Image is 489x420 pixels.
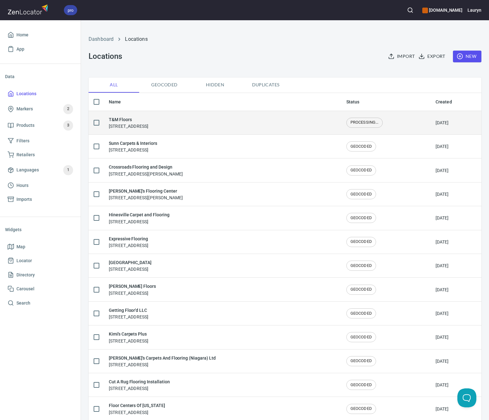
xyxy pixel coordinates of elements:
[64,7,77,14] span: pro
[89,52,122,61] h3: Locations
[347,120,382,126] span: PROCESSING...
[458,52,476,60] span: New
[63,122,73,129] span: 3
[403,3,417,17] button: Search
[109,259,152,272] div: [STREET_ADDRESS]
[436,215,449,221] div: [DATE]
[16,90,36,98] span: Locations
[109,330,148,337] h6: Kimi's Carpets Plus
[109,355,216,361] h6: [PERSON_NAME]'s Carpets And Flooring (Niagara) Ltd
[109,307,148,320] div: [STREET_ADDRESS]
[109,116,148,129] div: [STREET_ADDRESS]
[109,402,165,409] h6: Floor Centers Of [US_STATE]
[422,8,428,13] button: color-CE600E
[16,121,34,129] span: Products
[389,52,415,60] span: Import
[417,51,448,62] button: Export
[109,259,152,266] h6: [GEOGRAPHIC_DATA]
[436,287,449,293] div: [DATE]
[5,28,76,42] a: Home
[16,285,34,293] span: Carousel
[89,35,481,43] nav: breadcrumb
[125,36,147,42] a: Locations
[109,378,170,385] h6: Cut A Rug Flooring Installation
[109,211,170,225] div: [STREET_ADDRESS]
[422,3,462,17] div: Manage your apps
[16,195,32,203] span: Imports
[109,116,148,123] h6: T&M Floors
[16,182,28,189] span: Hours
[16,151,35,159] span: Retailers
[16,137,29,145] span: Filters
[457,388,476,407] iframe: Help Scout Beacon - Open
[387,51,417,62] button: Import
[109,283,156,296] div: [STREET_ADDRESS]
[436,167,449,174] div: [DATE]
[347,311,376,317] span: GEOCODED
[347,167,376,173] span: GEOCODED
[436,191,449,197] div: [DATE]
[347,334,376,340] span: GEOCODED
[347,382,376,388] span: GEOCODED
[5,148,76,162] a: Retailers
[109,330,148,344] div: [STREET_ADDRESS]
[347,239,376,245] span: GEOCODED
[109,140,157,153] div: [STREET_ADDRESS]
[341,93,430,111] th: Status
[5,296,76,310] a: Search
[109,211,170,218] h6: Hinesville Carpet and Flooring
[347,191,376,197] span: GEOCODED
[16,105,33,113] span: Markers
[89,36,114,42] a: Dashboard
[5,101,76,117] a: Markers2
[436,239,449,245] div: [DATE]
[16,243,25,251] span: Map
[109,378,170,392] div: [STREET_ADDRESS]
[244,81,287,89] span: Duplicates
[347,287,376,293] span: GEOCODED
[5,162,76,178] a: Languages1
[109,307,148,314] h6: Getting Floor'd LLC
[109,235,148,242] h6: Expressive Flooring
[16,166,39,174] span: Languages
[109,402,165,415] div: [STREET_ADDRESS]
[8,3,50,16] img: zenlocator
[5,134,76,148] a: Filters
[420,52,445,60] span: Export
[104,93,341,111] th: Name
[436,262,449,269] div: [DATE]
[422,7,462,14] h6: [DOMAIN_NAME]
[5,69,76,84] li: Data
[347,215,376,221] span: GEOCODED
[347,358,376,364] span: GEOCODED
[5,268,76,282] a: Directory
[194,81,237,89] span: Hidden
[109,164,183,177] div: [STREET_ADDRESS][PERSON_NAME]
[143,81,186,89] span: Geocoded
[109,283,156,290] h6: [PERSON_NAME] Floors
[436,143,449,150] div: [DATE]
[436,334,449,340] div: [DATE]
[5,192,76,207] a: Imports
[453,51,481,62] button: New
[5,117,76,134] a: Products3
[63,105,73,113] span: 2
[64,5,77,15] div: pro
[109,188,183,201] div: [STREET_ADDRESS][PERSON_NAME]
[436,358,449,364] div: [DATE]
[16,257,32,265] span: Locator
[5,282,76,296] a: Carousel
[109,140,157,147] h6: Sunn Carpets & Interiors
[16,271,35,279] span: Directory
[5,178,76,193] a: Hours
[109,188,183,195] h6: [PERSON_NAME]'s Flooring Center
[92,81,135,89] span: All
[16,45,24,53] span: App
[5,87,76,101] a: Locations
[436,120,449,126] div: [DATE]
[347,263,376,269] span: GEOCODED
[63,166,73,174] span: 1
[16,31,28,39] span: Home
[16,299,30,307] span: Search
[109,164,183,170] h6: Crossroads Flooring and Design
